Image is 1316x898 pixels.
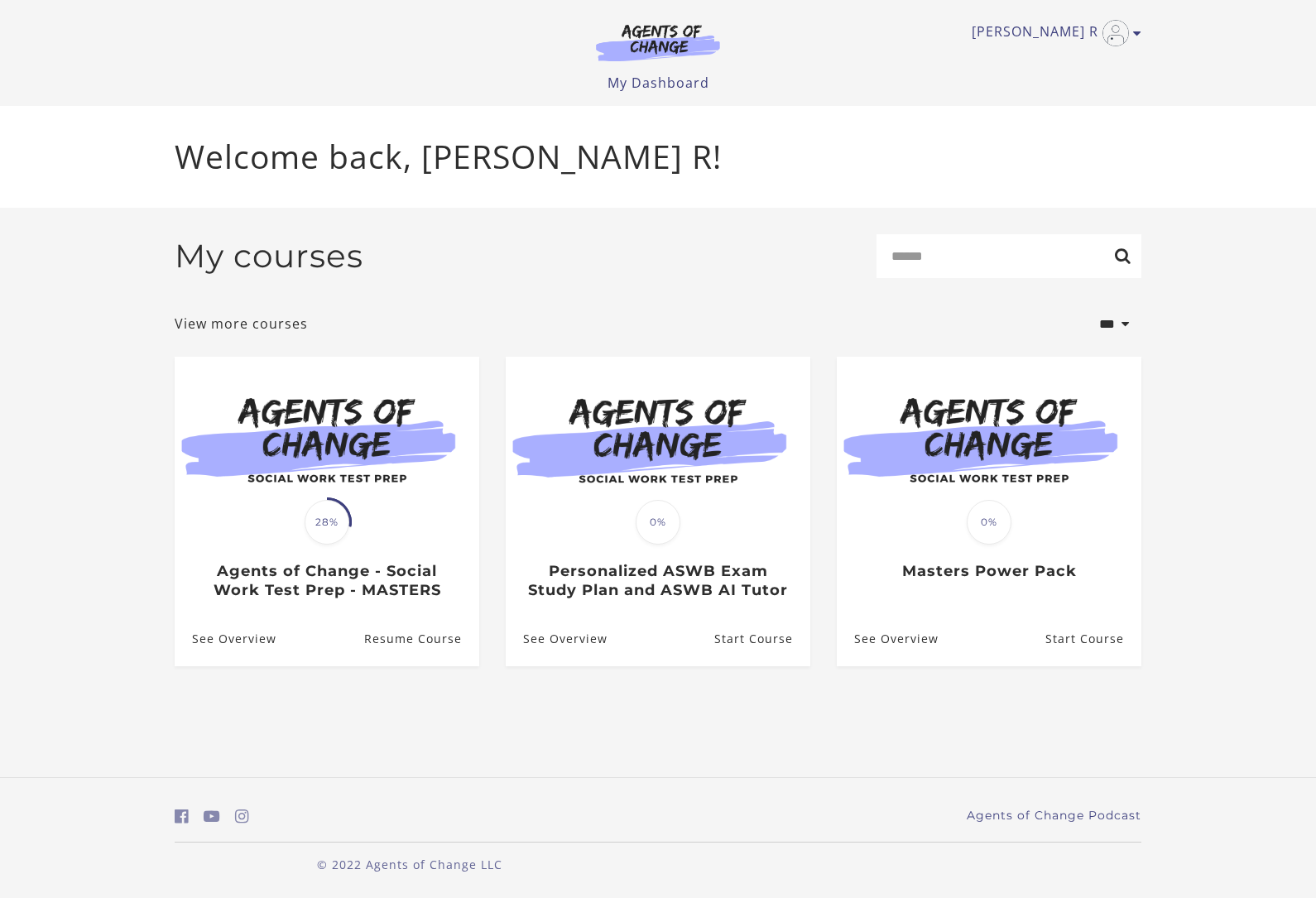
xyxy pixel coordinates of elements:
[204,809,220,824] i: https://www.youtube.com/c/AgentsofChangeTestPrepbyMeaganMitchell (Open in a new window)
[192,562,461,599] h3: Agents of Change - Social Work Test Prep - MASTERS
[1045,612,1141,666] a: Masters Power Pack: Resume Course
[714,612,810,666] a: Personalized ASWB Exam Study Plan and ASWB AI Tutor: Resume Course
[967,500,1011,545] span: 0%
[305,500,349,545] span: 28%
[967,807,1141,824] a: Agents of Change Podcast
[175,809,189,824] i: https://www.facebook.com/groups/aswbtestprep (Open in a new window)
[235,809,249,824] i: https://www.instagram.com/agentsofchangeprep/ (Open in a new window)
[204,804,220,828] a: https://www.youtube.com/c/AgentsofChangeTestPrepbyMeaganMitchell (Open in a new window)
[175,612,276,666] a: Agents of Change - Social Work Test Prep - MASTERS: See Overview
[837,612,939,666] a: Masters Power Pack: See Overview
[636,500,680,545] span: 0%
[175,132,1141,181] p: Welcome back, [PERSON_NAME] R!
[854,562,1123,581] h3: Masters Power Pack
[175,237,363,276] h2: My courses
[506,612,608,666] a: Personalized ASWB Exam Study Plan and ASWB AI Tutor: See Overview
[364,612,479,666] a: Agents of Change - Social Work Test Prep - MASTERS: Resume Course
[972,20,1133,46] a: Toggle menu
[175,856,645,873] p: © 2022 Agents of Change LLC
[579,23,737,61] img: Agents of Change Logo
[175,804,189,828] a: https://www.facebook.com/groups/aswbtestprep (Open in a new window)
[235,804,249,828] a: https://www.instagram.com/agentsofchangeprep/ (Open in a new window)
[175,314,308,334] a: View more courses
[523,562,792,599] h3: Personalized ASWB Exam Study Plan and ASWB AI Tutor
[608,74,709,92] a: My Dashboard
